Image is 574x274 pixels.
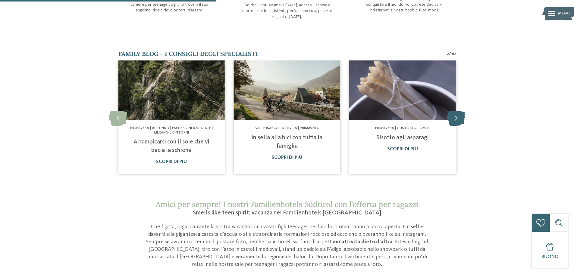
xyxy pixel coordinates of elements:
[375,126,430,130] span: Primavera | Gusto | Dolomiti
[193,210,381,216] span: Smells like teen spirit: vacanza nei Familienhotels [GEOGRAPHIC_DATA]
[451,51,456,57] span: 10
[541,254,559,259] span: Buono
[251,135,322,149] a: In sella alla bici con tutta la famiglia
[532,232,568,268] a: Buono
[242,2,332,20] p: Ciò che li entusiasmava [DATE], adesso li annoia a morte. I nostri assistenti, però, sanno cosa p...
[449,51,451,57] span: /
[133,139,209,153] a: Arrampicarsi con il sole che vi bacia la schiena
[255,126,319,130] span: Valle Isarco | Attività | Primavera
[156,159,187,164] a: Scopri di più
[118,50,258,57] span: Family Blog – i consigli degli specialisti
[130,126,213,134] span: Primavera | Autunno | Escursioni & scalate | Merano e dintorni
[376,135,429,141] a: Risotto agli asparagi
[349,60,456,120] img: Progettate delle vacanze con i vostri figli teenager?
[271,155,302,160] a: Scopri di più
[234,60,340,120] img: Progettate delle vacanze con i vostri figli teenager?
[387,147,418,152] a: Scopri di più
[144,223,430,269] p: Che figata, raga! Durante la vostra vacanza con i vostri figli teenager perfino loro rimarranno a...
[334,239,393,245] strong: un’attività dietro l’altra
[156,199,418,209] span: Amici per sempre! I nostri Familienhotels Südtirol con l’offerta per ragazzi
[446,51,449,57] span: 2
[118,60,224,120] img: Progettate delle vacanze con i vostri figli teenager?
